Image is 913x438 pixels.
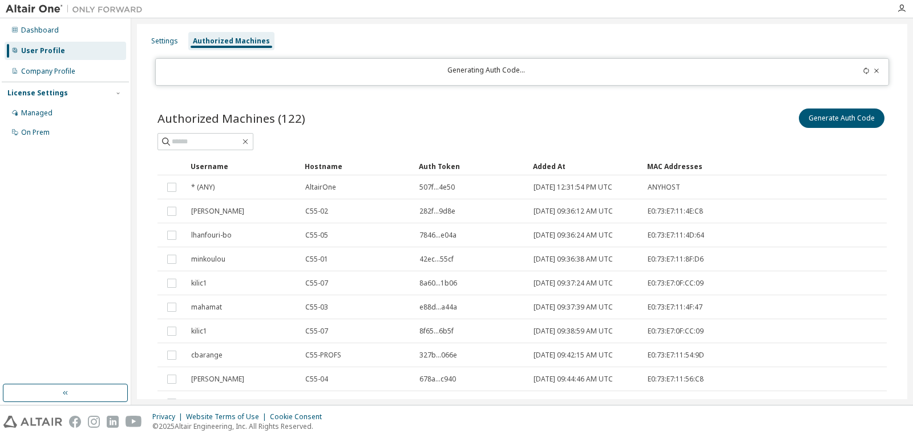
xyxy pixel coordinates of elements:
[799,109,884,128] button: Generate Auth Code
[419,255,454,264] span: 42ec...55cf
[534,279,613,288] span: [DATE] 09:37:24 AM UTC
[186,412,270,421] div: Website Terms of Use
[419,157,524,175] div: Auth Token
[191,303,222,312] span: mahamat
[419,351,457,360] span: 327b...066e
[648,279,704,288] span: E0:73:E7:0F:CC:09
[191,207,244,216] span: [PERSON_NAME]
[419,375,456,384] span: 678a...c940
[191,327,207,336] span: kilic1
[419,183,455,192] span: 507f...4e50
[534,303,613,312] span: [DATE] 09:37:39 AM UTC
[419,231,457,240] span: 7846...e04a
[126,416,142,428] img: youtube.svg
[534,231,613,240] span: [DATE] 09:36:24 AM UTC
[151,37,178,46] div: Settings
[305,255,328,264] span: C55-01
[648,327,704,336] span: E0:73:E7:0F:CC:09
[21,26,59,35] div: Dashboard
[152,421,329,431] p: © 2025 Altair Engineering, Inc. All Rights Reserved.
[648,375,704,384] span: E0:73:E7:11:56:C8
[534,207,613,216] span: [DATE] 09:36:12 AM UTC
[305,207,328,216] span: C55-02
[648,255,704,264] span: E0:73:E7:11:8F:D6
[191,399,244,408] span: [PERSON_NAME]
[163,66,810,78] div: Generating Auth Code...
[193,37,270,46] div: Authorized Machines
[152,412,186,421] div: Privacy
[648,183,680,192] span: ANYHOST
[648,303,702,312] span: E0:73:E7:11:4F:47
[305,399,328,408] span: C55-02
[21,46,65,55] div: User Profile
[534,399,612,408] span: [DATE] 03:17:20 PM UTC
[21,109,52,118] div: Managed
[534,375,613,384] span: [DATE] 09:44:46 AM UTC
[3,416,62,428] img: altair_logo.svg
[419,399,456,408] span: 9684...3c07
[270,412,329,421] div: Cookie Consent
[191,255,225,264] span: minkoulou
[647,157,770,175] div: MAC Addresses
[305,375,328,384] span: C55-04
[191,231,232,240] span: lhanfouri-bo
[534,183,612,192] span: [DATE] 12:31:54 PM UTC
[69,416,81,428] img: facebook.svg
[648,351,704,360] span: E0:73:E7:11:54:9D
[419,303,457,312] span: e88d...a44a
[305,279,328,288] span: C55-07
[419,327,454,336] span: 8f65...6b5f
[305,157,410,175] div: Hostname
[107,416,119,428] img: linkedin.svg
[305,231,328,240] span: C55-05
[305,183,336,192] span: AltairOne
[534,255,613,264] span: [DATE] 09:36:38 AM UTC
[191,351,223,360] span: cbarange
[191,183,215,192] span: * (ANY)
[648,231,704,240] span: E0:73:E7:11:4D:64
[7,89,68,98] div: License Settings
[534,351,613,360] span: [DATE] 09:42:15 AM UTC
[21,67,75,76] div: Company Profile
[534,327,613,336] span: [DATE] 09:38:59 AM UTC
[419,279,457,288] span: 8a60...1b06
[157,110,305,126] span: Authorized Machines (122)
[191,157,296,175] div: Username
[305,351,341,360] span: C55-PROFS
[305,303,328,312] span: C55-03
[6,3,148,15] img: Altair One
[191,375,244,384] span: [PERSON_NAME]
[419,207,455,216] span: 282f...9d8e
[21,128,50,137] div: On Prem
[88,416,100,428] img: instagram.svg
[191,279,207,288] span: kilic1
[533,157,638,175] div: Added At
[648,399,703,408] span: E0:73:E7:11:4E:C8
[648,207,703,216] span: E0:73:E7:11:4E:C8
[305,327,328,336] span: C55-07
